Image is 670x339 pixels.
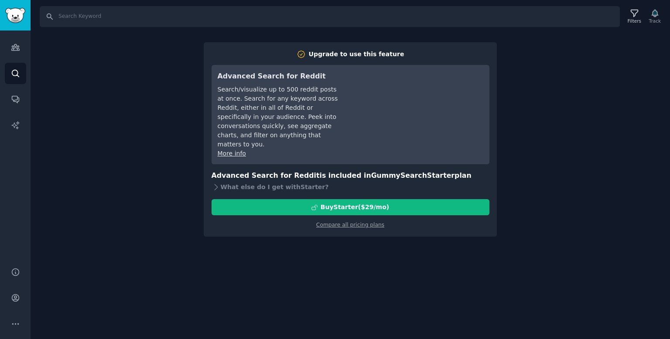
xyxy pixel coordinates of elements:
[628,18,641,24] div: Filters
[218,150,246,157] a: More info
[218,71,340,82] h3: Advanced Search for Reddit
[352,71,483,136] iframe: YouTube video player
[316,222,384,228] a: Compare all pricing plans
[309,50,404,59] div: Upgrade to use this feature
[5,8,25,23] img: GummySearch logo
[321,203,389,212] div: Buy Starter ($ 29 /mo )
[40,6,620,27] input: Search Keyword
[212,170,489,181] h3: Advanced Search for Reddit is included in plan
[218,85,340,149] div: Search/visualize up to 500 reddit posts at once. Search for any keyword across Reddit, either in ...
[371,171,455,180] span: GummySearch Starter
[212,199,489,215] button: BuyStarter($29/mo)
[212,181,489,193] div: What else do I get with Starter ?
